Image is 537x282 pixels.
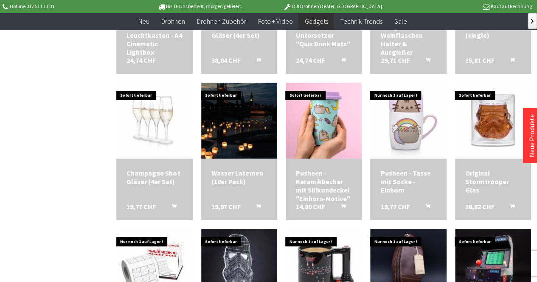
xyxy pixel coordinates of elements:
a: Technik-Trends [334,13,388,30]
a: Diamond Shot Gläser (4er Set) 38,04 CHF In den Warenkorb [211,22,267,39]
span: 15,81 CHF [465,56,495,64]
a: Wasser Laternen (10er Pack) 19,97 CHF In den Warenkorb [211,169,267,186]
a: Diamond Glas (single) 15,81 CHF In den Warenkorb [465,22,521,39]
img: Pusheen - Tasse mit Socke - Einhorn [370,83,446,159]
span: 14,80 CHF [296,202,325,211]
a: Champagne Shot Gläser (4er Set) 19,77 CHF In den Warenkorb [127,169,182,186]
span: 29,71 CHF [380,56,410,64]
span: 18,82 CHF [465,202,495,211]
div: Pusheen - Tasse mit Socke - Einhorn [380,169,436,194]
span: Gadgets [304,17,328,25]
span: Foto + Video [258,17,292,25]
img: Original Stormtrooper Glas [455,83,531,159]
div: Champagne Shot Gläser (4er Set) [127,169,182,186]
a: Neu [132,13,155,30]
a: Sale [388,13,413,30]
button: In den Warenkorb [415,202,436,213]
span: 19,97 CHF [211,202,241,211]
span: Drohnen Zubehör [197,17,246,25]
a: Drohnen [155,13,191,30]
span: 19,77 CHF [127,202,156,211]
div: LED Retro Leuchtkasten - A4 Cinematic Lightbox [127,22,182,56]
a: LED Retro Leuchtkasten - A4 Cinematic Lightbox 24,74 CHF [127,22,182,56]
button: In den Warenkorb [161,202,182,213]
p: DJI Drohnen Dealer [GEOGRAPHIC_DATA] [266,1,399,11]
span: 24,74 CHF [127,56,156,64]
img: Pusheen - Keramikbecher mit Silikondeckel "Einhorn-Motive" [286,83,362,159]
a: Neue Produkte [527,114,536,157]
p: Hotline 032 511 11 03 [1,1,133,11]
a: Trinkspiel - Untersetzer "Quiz Drink Mats" 24,74 CHF In den Warenkorb [296,22,351,48]
div: Diamond Glas (single) [465,22,521,39]
p: Kauf auf Rechnung [399,1,531,11]
a: Gadgets [298,13,334,30]
a: Pusheen - Tasse mit Socke - Einhorn 19,77 CHF In den Warenkorb [380,169,436,194]
span: Drohnen [161,17,185,25]
span: Technik-Trends [340,17,382,25]
button: In den Warenkorb [500,202,520,213]
img: Wasser Laternen (10er Pack) [201,83,277,159]
a: Design Weinflaschen Halter & Ausgießer 29,71 CHF In den Warenkorb [380,22,436,56]
div: Wasser Laternen (10er Pack) [211,169,267,186]
span: Sale [394,17,407,25]
span: Neu [138,17,149,25]
a: Foto + Video [252,13,298,30]
button: In den Warenkorb [330,202,351,213]
a: Pusheen - Keramikbecher mit Silikondeckel "Einhorn-Motive" 14,80 CHF In den Warenkorb [296,169,351,203]
span: 19,77 CHF [380,202,410,211]
a: Drohnen Zubehör [191,13,252,30]
span:  [531,19,534,24]
button: In den Warenkorb [330,56,351,67]
p: Bis 16 Uhr bestellt, morgen geliefert. [134,1,266,11]
div: Original Stormtrooper Glas [465,169,521,194]
div: Pusheen - Keramikbecher mit Silikondeckel "Einhorn-Motive" [296,169,351,203]
img: Champagne Shot Gläser (4er Set) [116,83,192,159]
div: Trinkspiel - Untersetzer "Quiz Drink Mats" [296,22,351,48]
button: In den Warenkorb [246,56,266,67]
span: 38,04 CHF [211,56,241,64]
button: In den Warenkorb [246,202,266,213]
span: 24,74 CHF [296,56,325,64]
button: In den Warenkorb [500,56,520,67]
div: Design Weinflaschen Halter & Ausgießer [380,22,436,56]
div: Diamond Shot Gläser (4er Set) [211,22,267,39]
button: In den Warenkorb [415,56,436,67]
a: Original Stormtrooper Glas 18,82 CHF In den Warenkorb [465,169,521,194]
